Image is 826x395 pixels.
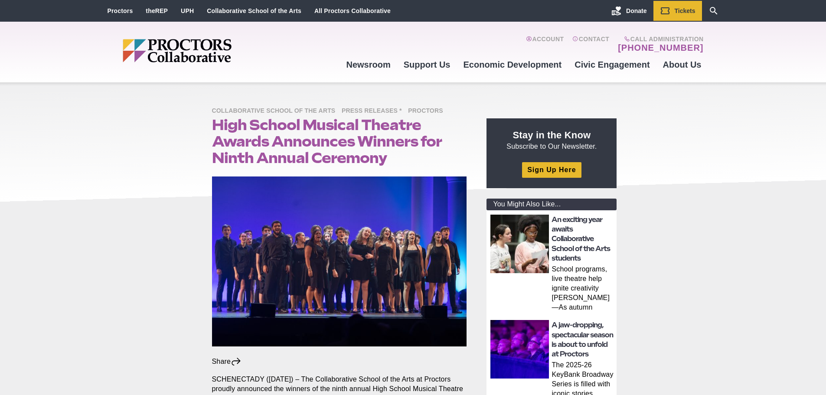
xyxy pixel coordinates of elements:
a: Proctors [108,7,133,14]
img: thumbnail: An exciting year awaits Collaborative School of the Arts students [490,215,549,273]
a: Contact [572,36,609,53]
a: Sign Up Here [522,162,581,177]
a: Tickets [653,1,702,21]
a: Civic Engagement [568,53,656,76]
img: Proctors logo [123,39,298,62]
p: Subscribe to Our Newsletter. [497,129,606,151]
div: You Might Also Like... [486,199,617,210]
strong: Stay in the Know [513,130,591,140]
a: Search [702,1,725,21]
a: Collaborative School of the Arts [212,107,340,114]
span: Press Releases * [342,106,406,117]
span: Call Administration [615,36,703,42]
a: Proctors [408,107,447,114]
span: Donate [626,7,646,14]
a: UPH [181,7,194,14]
a: Donate [605,1,653,21]
span: Proctors [408,106,447,117]
span: Collaborative School of the Arts [212,106,340,117]
a: About Us [656,53,708,76]
a: Account [526,36,564,53]
a: A jaw-dropping, spectacular season is about to unfold at Proctors [552,321,613,358]
p: School programs, live theatre help ignite creativity [PERSON_NAME]—As autumn creeps in and classe... [552,264,614,314]
h1: High School Musical Theatre Awards Announces Winners for Ninth Annual Ceremony [212,117,467,166]
a: Economic Development [457,53,568,76]
a: Press Releases * [342,107,406,114]
a: Support Us [397,53,457,76]
a: Collaborative School of the Arts [207,7,301,14]
a: [PHONE_NUMBER] [618,42,703,53]
span: Tickets [675,7,695,14]
div: Share [212,357,242,366]
a: All Proctors Collaborative [314,7,391,14]
a: theREP [146,7,168,14]
a: Newsroom [340,53,397,76]
img: thumbnail: A jaw-dropping, spectacular season is about to unfold at Proctors [490,320,549,379]
a: An exciting year awaits Collaborative School of the Arts students [552,215,610,263]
